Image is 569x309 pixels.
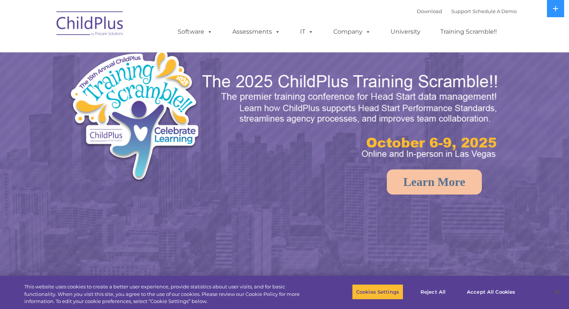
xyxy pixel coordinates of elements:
a: Schedule A Demo [472,8,517,14]
a: IT [293,24,321,39]
font: | [417,8,517,14]
a: Assessments [225,24,288,39]
a: Learn More [387,169,482,195]
img: ChildPlus by Procare Solutions [53,6,128,43]
a: Training Scramble!! [433,24,504,39]
a: University [383,24,428,39]
a: Company [326,24,378,39]
a: Software [170,24,220,39]
button: Reject All [410,284,456,300]
div: This website uses cookies to create a better user experience, provide statistics about user visit... [24,283,313,305]
button: Accept All Cookies [463,284,519,300]
button: Cookies Settings [352,284,403,300]
a: Support [451,8,471,14]
button: Close [549,284,565,300]
a: Download [417,8,442,14]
